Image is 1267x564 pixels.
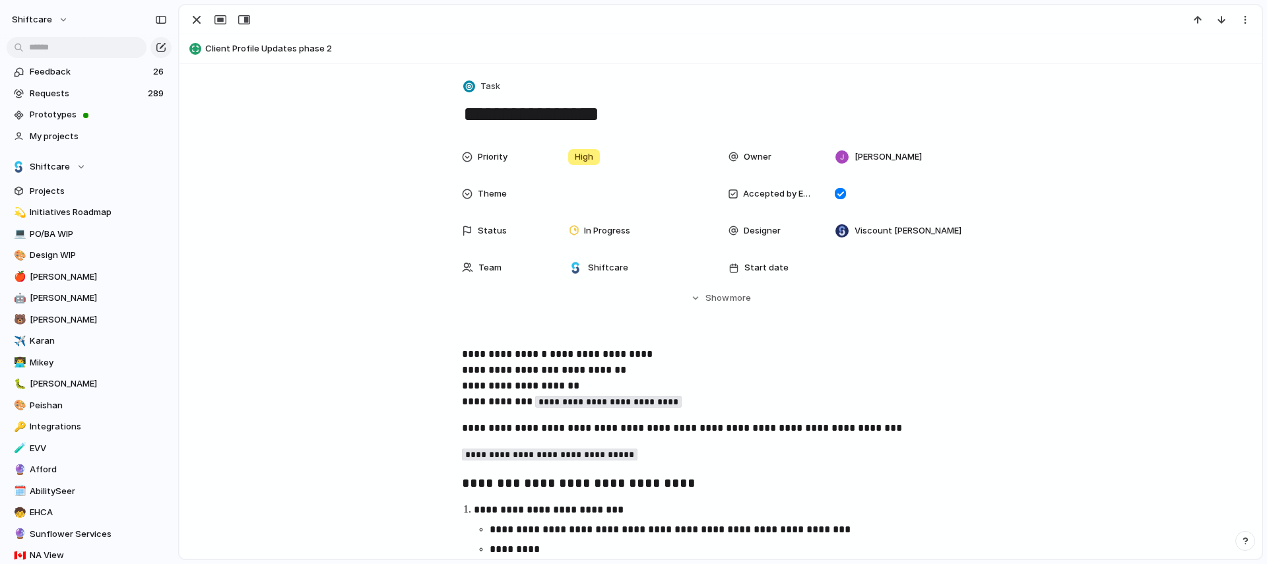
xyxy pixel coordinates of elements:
a: 🍎[PERSON_NAME] [7,267,172,287]
span: 289 [148,87,166,100]
a: My projects [7,127,172,146]
span: Client Profile Updates phase 2 [205,42,1256,55]
a: 🎨Peishan [7,396,172,416]
a: 🧪EVV [7,439,172,458]
button: 🎨 [12,399,25,412]
div: 🇨🇦 [14,548,23,563]
span: [PERSON_NAME] [30,292,167,305]
div: 🧪 [14,441,23,456]
a: 🤖[PERSON_NAME] [7,288,172,308]
span: Designer [744,224,781,237]
button: 💻 [12,228,25,241]
a: Feedback26 [7,62,172,82]
button: 🎨 [12,249,25,262]
span: [PERSON_NAME] [30,313,167,327]
span: Task [480,80,500,93]
span: Requests [30,87,144,100]
span: Karan [30,334,167,348]
button: 🧪 [12,442,25,455]
span: Show [705,292,729,305]
span: EVV [30,442,167,455]
span: Theme [478,187,507,201]
span: Peishan [30,399,167,412]
div: 🔮 [14,462,23,478]
button: 🐻 [12,313,25,327]
a: 🐻[PERSON_NAME] [7,310,172,330]
span: [PERSON_NAME] [855,150,922,164]
span: My projects [30,130,167,143]
button: 🧒 [12,506,25,519]
span: Viscount [PERSON_NAME] [855,224,961,237]
a: 🔑Integrations [7,417,172,437]
div: 🤖 [14,291,23,306]
button: 💫 [12,206,25,219]
span: In Progress [584,224,630,237]
span: Projects [30,185,167,198]
span: Status [478,224,507,237]
span: more [730,292,751,305]
span: Start date [744,261,789,274]
span: High [575,150,593,164]
button: 🔮 [12,463,25,476]
div: 🍎 [14,269,23,284]
button: 🗓️ [12,485,25,498]
span: Afford [30,463,167,476]
span: Sunflower Services [30,528,167,541]
button: Shiftcare [7,157,172,177]
a: ✈️Karan [7,331,172,351]
span: shiftcare [12,13,52,26]
span: NA View [30,549,167,562]
div: 🧒 [14,505,23,520]
span: Prototypes [30,108,167,121]
a: 🐛[PERSON_NAME] [7,374,172,394]
a: 🔮Afford [7,460,172,480]
div: 🐛 [14,377,23,392]
a: Projects [7,181,172,201]
div: 💻 [14,226,23,241]
span: Design WIP [30,249,167,262]
button: ✈️ [12,334,25,348]
div: 👨‍💻 [14,355,23,370]
div: 🔮 [14,526,23,542]
span: Mikey [30,356,167,369]
a: Prototypes [7,105,172,125]
a: 🧒EHCA [7,503,172,522]
a: 🎨Design WIP [7,245,172,265]
a: 👨‍💻Mikey [7,353,172,373]
div: 🎨 [14,248,23,263]
span: Team [478,261,502,274]
span: [PERSON_NAME] [30,270,167,284]
div: 💫 [14,205,23,220]
a: 🗓️AbilitySeer [7,482,172,501]
button: 🔮 [12,528,25,541]
span: Shiftcare [588,261,628,274]
button: 🍎 [12,270,25,284]
span: Shiftcare [30,160,70,173]
span: PO/BA WIP [30,228,167,241]
div: ✈️ [14,334,23,349]
button: 🇨🇦 [12,549,25,562]
a: Requests289 [7,84,172,104]
a: 💫Initiatives Roadmap [7,203,172,222]
span: EHCA [30,506,167,519]
span: Feedback [30,65,149,78]
span: Accepted by Engineering [743,187,813,201]
span: Integrations [30,420,167,433]
span: Priority [478,150,507,164]
a: 💻PO/BA WIP [7,224,172,244]
div: 🗓️ [14,484,23,499]
a: 🔮Sunflower Services [7,524,172,544]
span: AbilitySeer [30,485,167,498]
div: 🐻 [14,312,23,327]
